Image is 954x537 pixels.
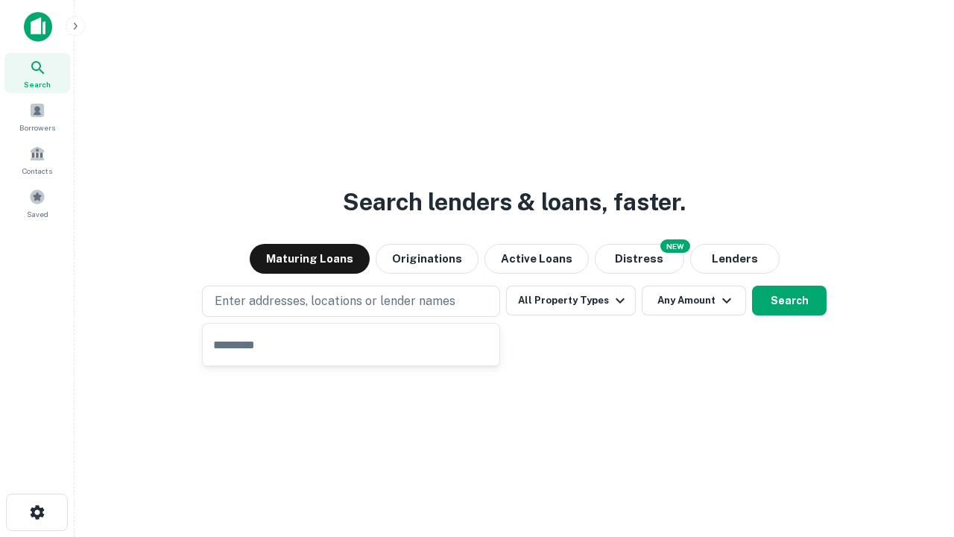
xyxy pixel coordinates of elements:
a: Contacts [4,139,70,180]
img: capitalize-icon.png [24,12,52,42]
iframe: Chat Widget [879,418,954,489]
button: Lenders [690,244,780,274]
button: Any Amount [642,286,746,315]
span: Borrowers [19,122,55,134]
button: Search [752,286,827,315]
button: Enter addresses, locations or lender names [202,286,500,317]
a: Saved [4,183,70,223]
span: Contacts [22,165,52,177]
div: NEW [660,239,690,253]
button: Originations [376,244,478,274]
span: Search [24,78,51,90]
button: Active Loans [484,244,589,274]
h3: Search lenders & loans, faster. [343,184,686,220]
a: Borrowers [4,96,70,136]
span: Saved [27,208,48,220]
button: Maturing Loans [250,244,370,274]
p: Enter addresses, locations or lender names [215,292,455,310]
button: Search distressed loans with lien and other non-mortgage details. [595,244,684,274]
button: All Property Types [506,286,636,315]
a: Search [4,53,70,93]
